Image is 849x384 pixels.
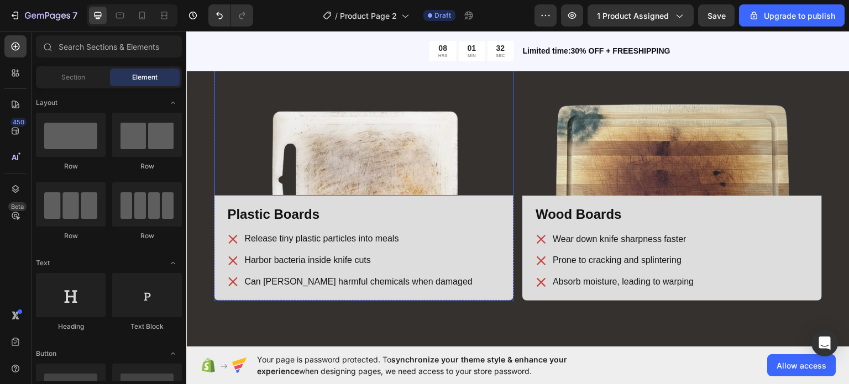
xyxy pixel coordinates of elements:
div: Upgrade to publish [748,10,835,22]
span: Toggle open [164,254,182,272]
button: 7 [4,4,82,27]
div: Text Block [112,322,182,332]
span: Toggle open [164,345,182,362]
button: 1 product assigned [588,4,694,27]
div: 450 [11,118,27,127]
span: Product Page 2 [340,10,397,22]
p: Wear down knife sharpness faster [366,201,507,217]
div: Beta [8,202,27,211]
iframe: Design area [186,31,849,346]
p: 7 [72,9,77,22]
div: Row [112,231,182,241]
span: Your page is password protected. To when designing pages, we need access to your store password. [257,354,610,377]
img: gempages_585604059340210845-b57ec757-011d-4e1d-af4d-aa0dc10d8957.png [364,34,608,278]
span: Save [707,11,726,20]
span: Draft [434,10,451,20]
p: Prone to cracking and splintering [366,222,507,238]
span: Toggle open [164,94,182,112]
span: Text [36,258,50,268]
span: Button [36,349,56,359]
span: Layout [36,98,57,108]
span: synchronize your theme style & enhance your experience [257,355,567,376]
p: Absorb moisture, leading to warping [366,243,507,259]
button: Upgrade to publish [739,4,845,27]
div: Row [36,231,106,241]
span: 1 product assigned [597,10,669,22]
div: Heading [36,322,106,332]
div: Open Intercom Messenger [811,330,838,356]
span: / [335,10,338,22]
input: Search Sections & Elements [36,35,182,57]
span: Allow access [777,360,826,371]
button: Save [698,4,735,27]
span: Section [61,72,85,82]
strong: Wood Boards [349,176,436,191]
span: Element [132,72,158,82]
div: Row [36,161,106,171]
div: Undo/Redo [208,4,253,27]
div: Row [112,161,182,171]
button: Allow access [767,354,836,376]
